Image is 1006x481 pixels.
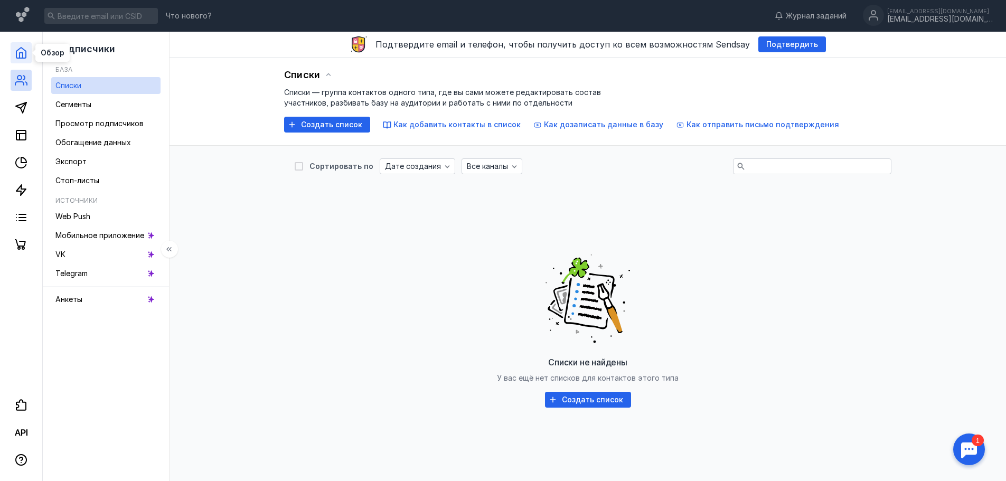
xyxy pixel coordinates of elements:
[55,65,72,73] h5: База
[55,100,91,109] span: Сегменты
[55,176,99,185] span: Стоп-листы
[462,158,522,174] button: Все каналы
[55,81,81,90] span: Списки
[55,250,65,259] span: VK
[385,162,441,171] span: Дате создания
[393,120,521,129] span: Как добавить контакты в список
[51,208,161,225] a: Web Push
[44,8,158,24] input: Введите email или CSID
[380,158,455,174] button: Дате создания
[301,120,362,129] span: Создать список
[545,392,631,408] button: Создать список
[309,163,373,170] div: Сортировать по
[544,120,663,129] span: Как дозаписать данные в базу
[55,43,115,54] span: Подписчики
[24,6,36,18] div: 1
[758,36,826,52] button: Подтвердить
[41,49,64,56] span: Обзор
[533,119,663,130] button: Как дозаписать данные в базу
[375,39,750,50] span: Подтвердите email и телефон, чтобы получить доступ ко всем возможностям Sendsay
[51,153,161,170] a: Экспорт
[887,15,993,24] div: [EMAIL_ADDRESS][DOMAIN_NAME]
[55,157,87,166] span: Экспорт
[55,196,98,204] h5: Источники
[887,8,993,14] div: [EMAIL_ADDRESS][DOMAIN_NAME]
[51,227,161,244] a: Мобильное приложение
[51,77,161,94] a: Списки
[284,69,320,81] span: Списки
[51,291,161,308] a: Анкеты
[562,395,623,404] span: Создать список
[687,120,839,129] span: Как отправить письмо подтверждения
[383,119,521,130] button: Как добавить контакты в список
[55,138,131,147] span: Обогащение данных
[548,357,627,367] span: Списки не найдены
[51,96,161,113] a: Сегменты
[55,119,144,128] span: Просмотр подписчиков
[55,269,88,278] span: Telegram
[284,117,370,133] button: Создать список
[676,119,839,130] button: Как отправить письмо подтверждения
[766,40,818,49] span: Подтвердить
[284,88,601,107] span: Списки — группа контактов одного типа, где вы сами можете редактировать состав участников, разбив...
[161,12,217,20] a: Что нового?
[51,246,161,263] a: VK
[55,231,144,240] span: Мобильное приложение
[51,265,161,282] a: Telegram
[51,115,161,132] a: Просмотр подписчиков
[467,162,508,171] span: Все каналы
[51,134,161,151] a: Обогащение данных
[786,11,847,21] span: Журнал заданий
[55,295,82,304] span: Анкеты
[166,12,212,20] span: Что нового?
[769,11,852,21] a: Журнал заданий
[51,172,161,189] a: Стоп-листы
[497,373,679,382] span: У вас ещё нет списков для контактов этого типа
[55,212,90,221] span: Web Push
